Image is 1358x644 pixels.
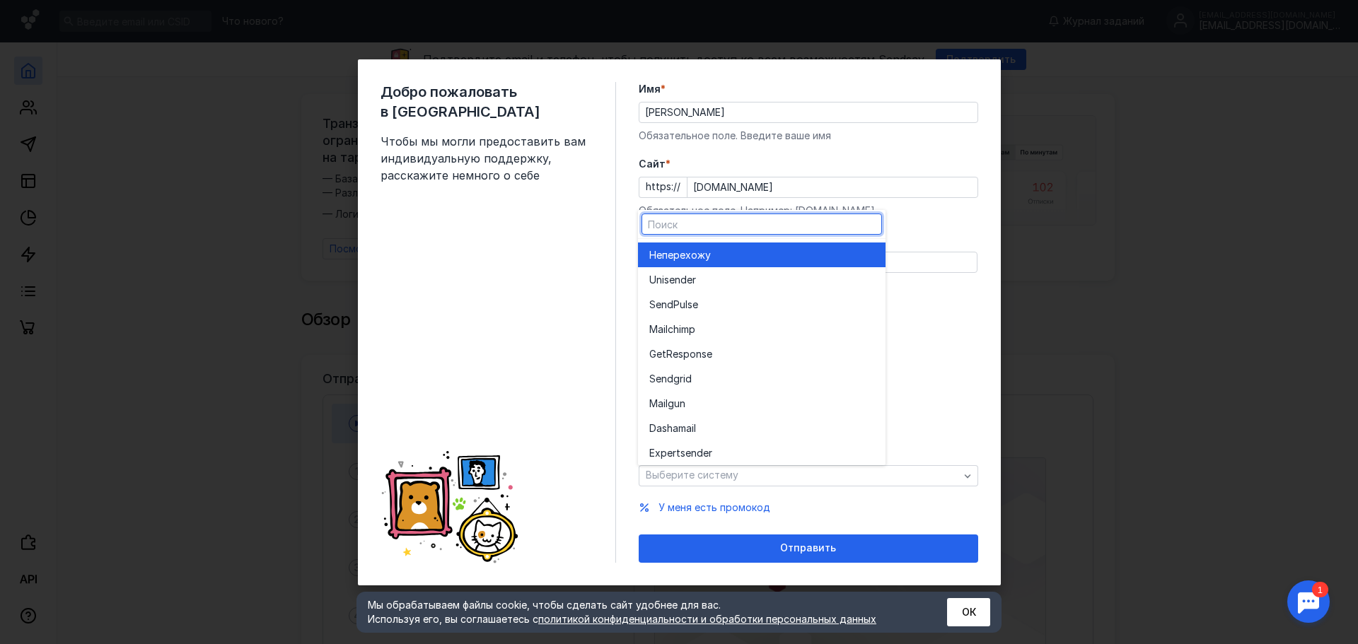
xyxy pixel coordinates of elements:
span: Sendgr [649,372,683,386]
a: политикой конфиденциальности и обработки персональных данных [538,613,876,625]
span: перехожу [662,248,711,262]
div: Обязательное поле. Например: [DOMAIN_NAME] [639,204,978,218]
span: Cайт [639,157,666,171]
button: Dashamail [638,416,886,440]
button: GetResponse [638,341,886,366]
button: Expertsender [638,440,886,465]
button: Unisender [638,267,886,292]
span: G [649,347,656,361]
button: ОК [947,598,990,626]
span: gun [668,397,685,411]
div: Обязательное поле. Введите ваше имя [639,129,978,143]
button: Выберите систему [639,465,978,486]
span: SendPuls [649,298,692,312]
span: id [683,372,692,386]
button: Mailchimp [638,317,886,341]
span: e [692,298,698,312]
span: Отправить [780,542,836,554]
span: Unisende [649,273,692,287]
div: Мы обрабатываем файлы cookie, чтобы сделать сайт удобнее для вас. Используя его, вы соглашаетесь c [368,598,912,626]
span: Mail [649,397,668,411]
span: Ex [649,446,661,460]
div: grid [638,239,886,465]
button: Неперехожу [638,242,886,267]
span: p [689,322,695,336]
span: l [694,421,696,435]
span: Чтобы мы могли предоставить вам индивидуальную поддержку, расскажите немного о себе [381,133,593,184]
span: Mailchim [649,322,689,336]
div: 1 [32,8,48,24]
span: Не [649,248,662,262]
button: Sendgrid [638,366,886,391]
button: У меня есть промокод [658,500,770,515]
span: r [692,273,696,287]
button: Mailgun [638,391,886,416]
input: Поиск [642,214,881,234]
span: etResponse [656,347,712,361]
span: У меня есть промокод [658,501,770,513]
button: SendPulse [638,292,886,317]
span: Dashamai [649,421,694,435]
span: Добро пожаловать в [GEOGRAPHIC_DATA] [381,82,593,122]
span: pertsender [661,446,712,460]
span: Выберите систему [646,469,738,481]
span: Имя [639,82,661,96]
button: Отправить [639,534,978,563]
